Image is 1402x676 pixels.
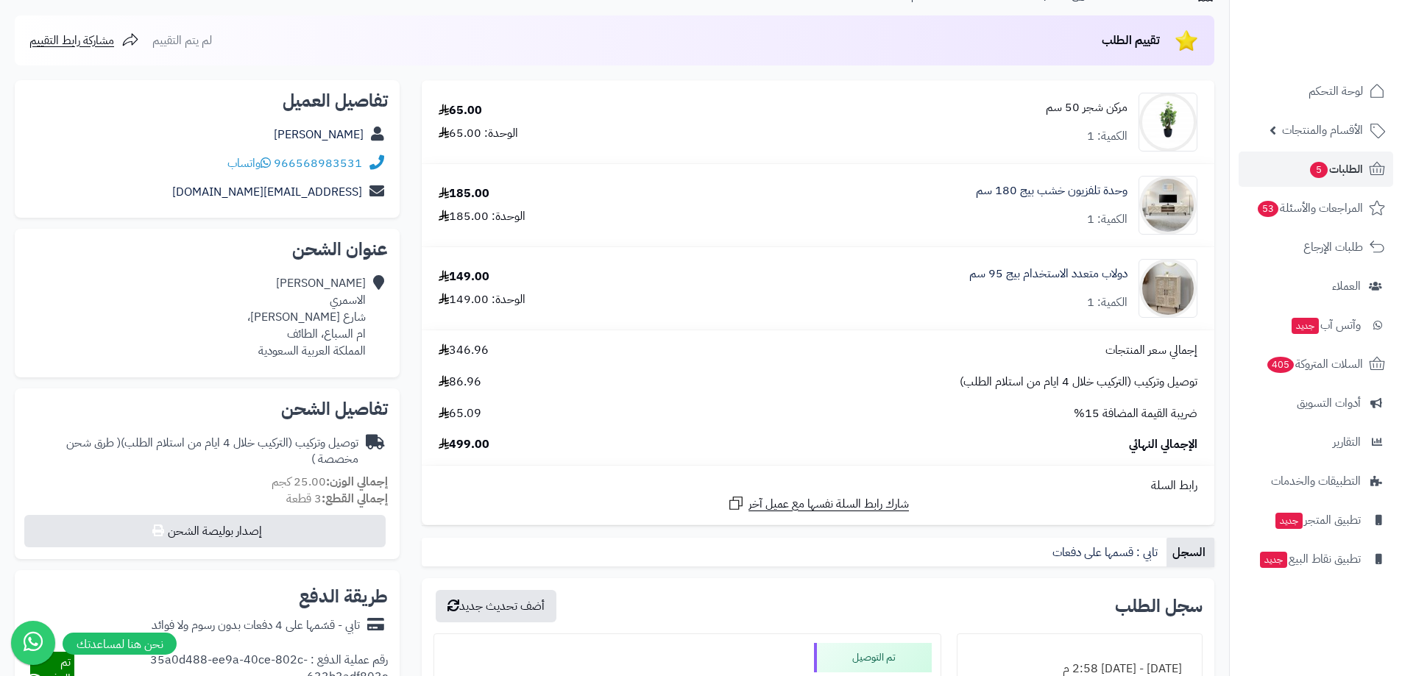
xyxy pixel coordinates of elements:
[172,183,362,201] a: [EMAIL_ADDRESS][DOMAIN_NAME]
[1239,385,1393,421] a: أدوات التسويق
[439,185,489,202] div: 185.00
[1258,549,1361,569] span: تطبيق نقاط البيع
[286,490,388,508] small: 3 قطعة
[299,588,388,605] h2: طريقة الدفع
[439,102,482,119] div: 65.00
[814,643,932,672] div: تم التوصيل
[428,477,1208,494] div: رابط السلة
[1166,538,1214,567] a: السجل
[26,92,388,110] h2: تفاصيل العميل
[1087,211,1127,228] div: الكمية: 1
[272,473,388,491] small: 25.00 كجم
[1275,513,1303,529] span: جديد
[1266,354,1363,374] span: السلات المتروكة
[1274,510,1361,530] span: تطبيق المتجر
[748,496,909,513] span: شارك رابط السلة نفسها مع عميل آخر
[1257,200,1278,217] span: 53
[439,374,481,391] span: 86.96
[247,275,366,359] div: [PERSON_NAME] الاسمري شارع [PERSON_NAME]، ام السباع، الطائف المملكة العربية السعودية
[1139,259,1197,318] img: 1751781766-220605010580-90x90.jpg
[1302,29,1388,60] img: logo-2.png
[1102,32,1160,49] span: تقييم الطلب
[152,617,360,634] div: تابي - قسّمها على 4 دفعات بدون رسوم ولا فوائد
[1105,342,1197,359] span: إجمالي سعر المنتجات
[1239,424,1393,460] a: التقارير
[1074,405,1197,422] span: ضريبة القيمة المضافة 15%
[439,342,489,359] span: 346.96
[1290,315,1361,335] span: وآتس آب
[26,400,388,418] h2: تفاصيل الشحن
[439,125,518,142] div: الوحدة: 65.00
[439,405,481,422] span: 65.09
[152,32,212,49] span: لم يتم التقييم
[439,436,489,453] span: 499.00
[1239,230,1393,265] a: طلبات الإرجاع
[1256,198,1363,218] span: المراجعات والأسئلة
[1239,191,1393,226] a: المراجعات والأسئلة53
[1267,356,1295,373] span: 405
[227,154,271,172] a: واتساب
[1115,597,1203,615] h3: سجل الطلب
[439,208,525,225] div: الوحدة: 185.00
[1260,552,1287,568] span: جديد
[1282,120,1363,140] span: الأقسام والمنتجات
[274,126,364,143] a: [PERSON_NAME]
[1332,276,1361,296] span: العملاء
[1271,471,1361,491] span: التطبيقات والخدمات
[322,490,388,508] strong: إجمالي القطع:
[969,266,1127,282] a: دولاب متعدد الاستخدام بيج 95 سم
[26,241,388,258] h2: عنوان الشحن
[436,590,556,622] button: أضف تحديث جديد
[439,268,489,285] div: 149.00
[1047,538,1166,567] a: تابي : قسمها على دفعات
[26,435,358,469] div: توصيل وتركيب (التركيب خلال 4 ايام من استلام الطلب)
[1239,463,1393,499] a: التطبيقات والخدمات
[1239,307,1393,343] a: وآتس آبجديد
[326,473,388,491] strong: إجمالي الوزن:
[1139,93,1197,152] img: 1703785386-10-90x90.jpg
[1309,159,1363,179] span: الطلبات
[1046,99,1127,116] a: مركن شجر 50 سم
[66,434,358,469] span: ( طرق شحن مخصصة )
[1087,294,1127,311] div: الكمية: 1
[1292,318,1319,334] span: جديد
[1303,237,1363,257] span: طلبات الإرجاع
[1309,161,1328,178] span: 5
[1129,436,1197,453] span: الإجمالي النهائي
[1087,128,1127,145] div: الكمية: 1
[24,515,386,547] button: إصدار بوليصة الشحن
[29,32,114,49] span: مشاركة رابط التقييم
[1239,152,1393,187] a: الطلبات5
[1239,74,1393,109] a: لوحة التحكم
[960,374,1197,391] span: توصيل وتركيب (التركيب خلال 4 ايام من استلام الطلب)
[439,291,525,308] div: الوحدة: 149.00
[1239,541,1393,577] a: تطبيق نقاط البيعجديد
[976,182,1127,199] a: وحدة تلفزيون خشب بيج 180 سم
[1239,346,1393,382] a: السلات المتروكة405
[1333,432,1361,452] span: التقارير
[1139,176,1197,235] img: 1750501109-220601011472-90x90.jpg
[1309,81,1363,102] span: لوحة التحكم
[727,494,909,513] a: شارك رابط السلة نفسها مع عميل آخر
[29,32,139,49] a: مشاركة رابط التقييم
[1239,502,1393,538] a: تطبيق المتجرجديد
[1239,268,1393,304] a: العملاء
[1297,393,1361,413] span: أدوات التسويق
[274,154,362,172] a: 966568983531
